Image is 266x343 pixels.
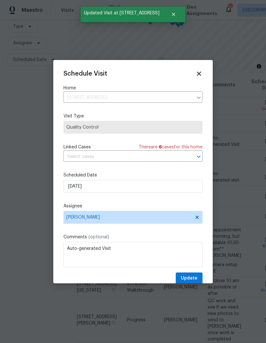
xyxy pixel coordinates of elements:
label: Scheduled Date [63,172,203,178]
span: Updated Visit at [STREET_ADDRESS] [80,6,163,20]
label: Assignee [63,203,203,209]
span: There are case s for this home [139,144,203,150]
button: Close [163,8,184,21]
span: [PERSON_NAME] [66,215,191,220]
span: Schedule Visit [63,71,107,77]
span: Quality Control [66,124,200,130]
input: Enter in an address [63,93,193,103]
label: Home [63,85,203,91]
span: (optional) [88,235,109,239]
button: Update [176,272,203,284]
label: Comments [63,234,203,240]
span: Close [196,70,203,77]
span: Linked Cases [63,144,91,150]
button: Open [194,152,203,161]
span: Update [181,274,197,282]
input: M/D/YYYY [63,180,203,193]
label: Visit Type [63,113,203,119]
input: Select cases [63,152,185,162]
textarea: Auto-generated Visit [63,242,203,267]
span: 6 [159,145,162,149]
